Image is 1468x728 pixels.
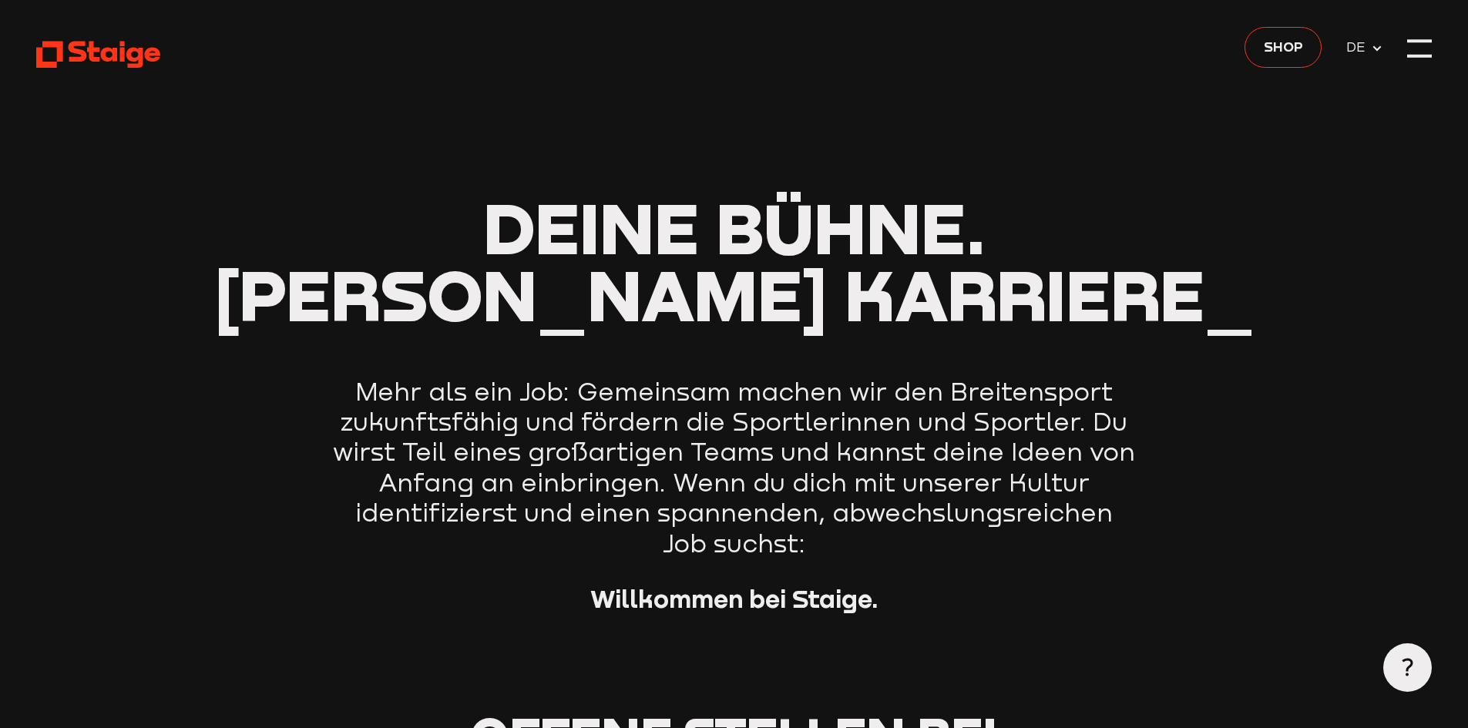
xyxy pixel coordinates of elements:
p: Mehr als ein Job: Gemeinsam machen wir den Breitensport zukunftsfähig und fördern die Sportlerinn... [330,377,1139,559]
a: Shop [1245,27,1322,68]
span: DE [1346,36,1371,58]
strong: Willkommen bei Staige. [590,583,878,613]
span: Shop [1264,35,1303,57]
span: Deine Bühne. [PERSON_NAME] Karriere_ [214,185,1255,337]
